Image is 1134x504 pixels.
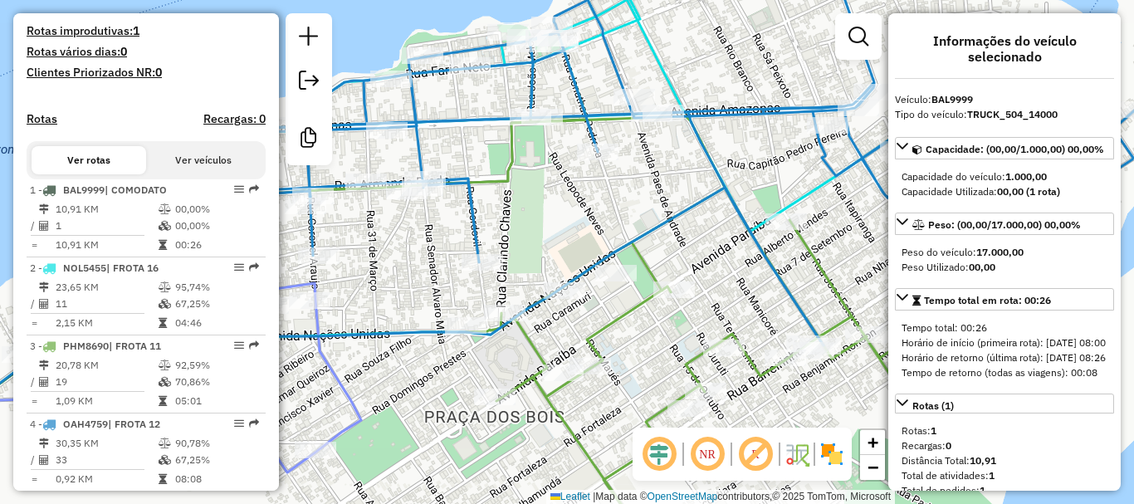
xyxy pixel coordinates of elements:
strong: 0 [155,65,162,80]
h4: Clientes Priorizados NR: [27,66,266,80]
span: 4 - [30,418,160,430]
td: / [30,296,38,312]
i: % de utilização do peso [159,360,171,370]
i: Total de Atividades [39,377,49,387]
i: Total de Atividades [39,455,49,465]
span: Tempo total em rota: 00:26 [924,294,1051,306]
td: / [30,218,38,234]
button: Ver veículos [146,146,261,174]
div: Distância Total: [902,453,1107,468]
a: Criar modelo [292,121,325,159]
span: | FROTA 16 [106,262,159,274]
td: 33 [55,452,158,468]
strong: TRUCK_504_14000 [967,108,1058,120]
td: 1 [55,218,158,234]
td: 11 [55,296,158,312]
td: 19 [55,374,158,390]
em: Rota exportada [249,418,259,428]
td: 10,91 KM [55,201,158,218]
td: 70,86% [174,374,258,390]
i: % de utilização do peso [159,282,171,292]
i: Tempo total em rota [159,396,167,406]
a: Rotas (1) [895,394,1114,413]
a: Capacidade: (00,00/1.000,00) 00,00% [895,137,1114,159]
td: 10,91 KM [55,237,158,253]
div: Capacidade do veículo: [902,169,1107,184]
a: OpenStreetMap [648,491,718,502]
strong: 00,00 (1 Rota) [997,185,1060,198]
span: OAH4759 [63,418,108,430]
td: 0,92 KM [55,471,158,487]
td: 04:46 [174,315,258,331]
div: Atividade não roteirizada - VAVALANDIA BAR [525,30,567,46]
i: % de utilização da cubagem [159,377,171,387]
i: Tempo total em rota [159,318,167,328]
div: Tipo do veículo: [895,107,1114,122]
em: Opções [234,340,244,350]
i: Tempo total em rota [159,474,167,484]
div: Atividade não roteirizada - SUPERMER TRIUNFANTE [595,265,637,281]
div: Capacidade: (00,00/1.000,00) 00,00% [895,163,1114,206]
td: 92,59% [174,357,258,374]
div: Atividade não roteirizada - SUPERMERCADO BARANDA [643,105,684,121]
i: % de utilização da cubagem [159,221,171,231]
td: / [30,452,38,468]
span: Ocultar deslocamento [639,434,679,474]
i: Distância Total [39,204,49,214]
span: NOL5455 [63,262,106,274]
img: Fluxo de ruas [784,441,810,467]
div: Recargas: [902,438,1107,453]
div: Horário de início (primeira rota): [DATE] 08:00 [902,335,1107,350]
td: 30,35 KM [55,435,158,452]
td: / [30,374,38,390]
td: = [30,393,38,409]
td: 05:01 [174,393,258,409]
strong: 0 [120,44,127,59]
span: Peso do veículo: [902,246,1024,258]
span: − [868,457,878,477]
h4: Recargas: 0 [203,112,266,126]
td: 23,65 KM [55,279,158,296]
i: Distância Total [39,360,49,370]
strong: 0 [946,439,951,452]
span: Capacidade: (00,00/1.000,00) 00,00% [926,143,1104,155]
span: | COMODATO [105,183,167,196]
span: | FROTA 12 [108,418,160,430]
span: 3 - [30,340,161,352]
span: Peso: (00,00/17.000,00) 00,00% [928,218,1081,231]
span: + [868,432,878,453]
span: BAL9999 [63,183,105,196]
div: Tempo de retorno (todas as viagens): 00:08 [902,365,1107,380]
div: Map data © contributors,© 2025 TomTom, Microsoft [546,490,895,504]
span: Exibir rótulo [736,434,775,474]
div: Horário de retorno (última rota): [DATE] 08:26 [902,350,1107,365]
td: = [30,471,38,487]
a: Tempo total em rota: 00:26 [895,288,1114,311]
strong: 1 [931,424,936,437]
span: 2 - [30,262,159,274]
strong: 1 [980,484,985,497]
div: Capacidade Utilizada: [902,184,1107,199]
i: Distância Total [39,282,49,292]
td: 08:08 [174,471,258,487]
td: 1,09 KM [55,393,158,409]
strong: 1.000,00 [1005,170,1047,183]
span: Ocultar NR [687,434,727,474]
i: Total de Atividades [39,221,49,231]
a: Peso: (00,00/17.000,00) 00,00% [895,213,1114,235]
a: Leaflet [550,491,590,502]
td: 20,78 KM [55,357,158,374]
button: Ver rotas [32,146,146,174]
strong: 1 [133,23,139,38]
div: Veículo: [895,92,1114,107]
a: Rotas [27,112,57,126]
strong: 1 [989,469,995,482]
em: Opções [234,262,244,272]
td: 90,78% [174,435,258,452]
em: Rota exportada [249,184,259,194]
h4: Rotas improdutivas: [27,24,266,38]
span: | FROTA 11 [109,340,161,352]
div: Atividade não roteirizada - BARANDA E COMPANHIA [613,89,655,105]
em: Opções [234,184,244,194]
